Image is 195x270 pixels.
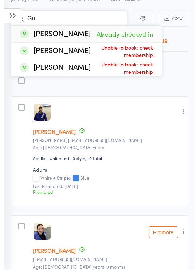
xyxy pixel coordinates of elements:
[33,155,69,161] div: Adults - Unlimited
[33,263,125,270] span: Age: [DEMOGRAPHIC_DATA] years 10 months
[33,256,183,262] small: iammattwalker@gmail.com
[91,42,155,60] span: Unable to book: check membership
[95,28,155,40] span: Already checked in
[89,155,102,161] span: 0 total
[11,10,127,27] input: Search by name
[33,138,183,143] small: rodrigoa.fernandes@hotmail.com
[80,174,89,181] span: Blue
[91,59,155,77] span: Unable to book: check membership
[33,128,76,135] a: [PERSON_NAME]
[33,166,183,173] div: Adults
[34,104,51,121] img: image1715068161.png
[33,184,183,189] small: Last Promoted: [DATE]
[73,155,89,161] span: 0 style
[159,38,167,44] div: 219
[33,175,183,181] div: White 4 Stripes
[20,30,91,38] div: [PERSON_NAME]
[20,46,91,55] div: [PERSON_NAME]
[20,63,91,72] div: [PERSON_NAME]
[33,144,104,150] span: Age: [DEMOGRAPHIC_DATA] years
[159,11,188,27] button: CSV
[149,226,178,238] button: Promote
[33,247,76,254] a: [PERSON_NAME]
[34,223,51,240] img: image1737508409.png
[33,189,183,195] div: Promoted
